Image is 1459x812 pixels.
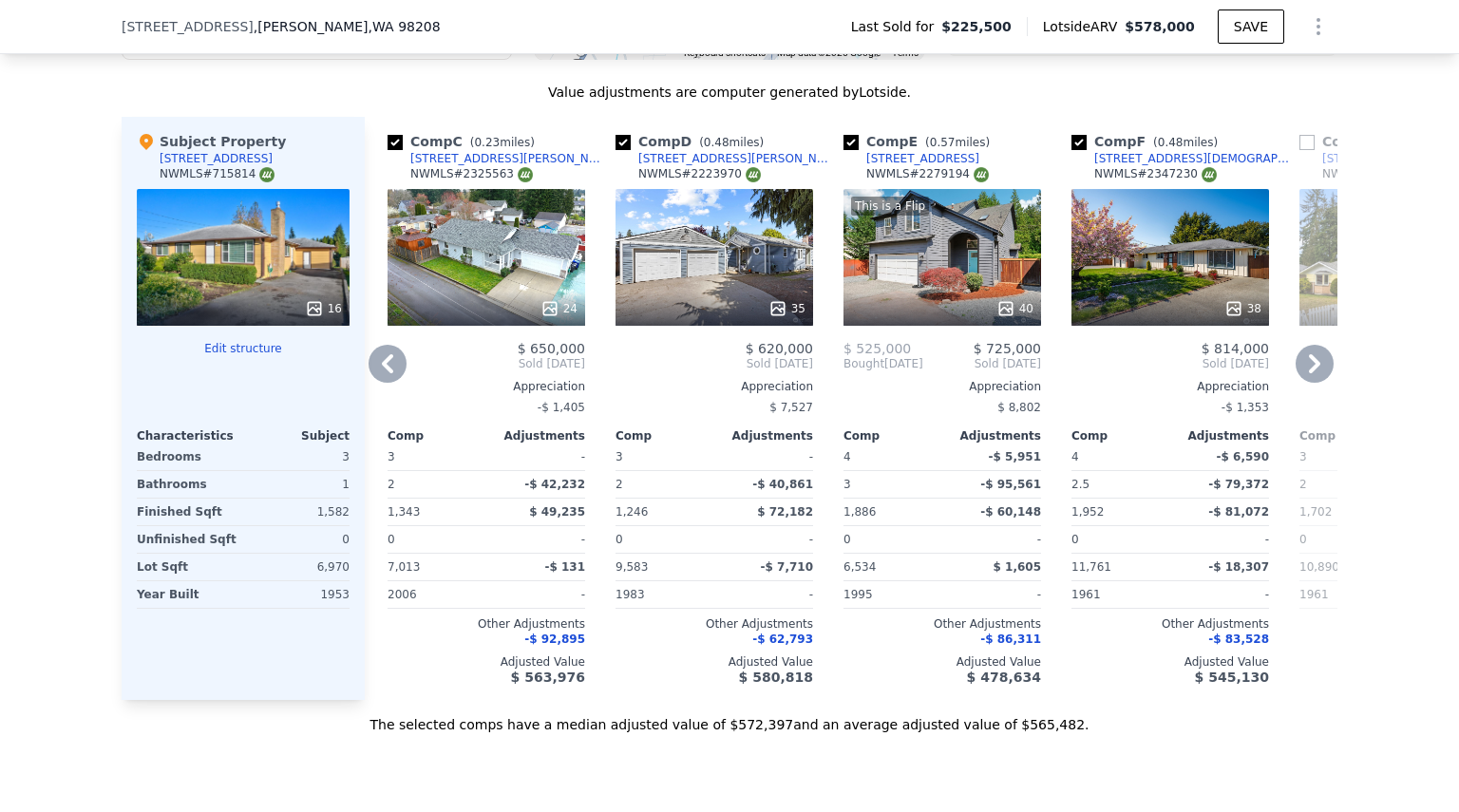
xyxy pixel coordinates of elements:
div: 1,582 [247,499,350,525]
a: [STREET_ADDRESS][DEMOGRAPHIC_DATA] [1071,151,1292,166]
div: [DATE] [843,356,923,371]
div: [STREET_ADDRESS] [866,151,979,166]
span: $ 7,527 [769,401,813,414]
div: Adjusted Value [616,654,813,670]
span: -$ 95,561 [980,478,1041,491]
div: Year Built [137,581,239,608]
span: [STREET_ADDRESS] [122,17,254,36]
span: -$ 60,148 [980,505,1041,519]
div: 40 [996,299,1033,318]
div: Other Adjustments [1071,616,1269,632]
span: -$ 5,951 [989,450,1041,463]
span: 1,702 [1299,505,1332,519]
button: Show Options [1299,8,1337,46]
div: - [946,526,1041,553]
div: - [718,526,813,553]
div: Comp C [388,132,542,151]
span: $ 563,976 [511,670,585,685]
span: -$ 79,372 [1208,478,1269,491]
span: 0 [1299,533,1307,546]
div: NWMLS # 2333365 [1322,166,1445,182]
div: 1953 [247,581,350,608]
button: Edit structure [137,341,350,356]
span: -$ 83,528 [1208,633,1269,646]
span: 1,886 [843,505,876,519]
div: 2006 [388,581,483,608]
div: [STREET_ADDRESS][DEMOGRAPHIC_DATA] [1094,151,1292,166]
img: NWMLS Logo [746,167,761,182]
span: 0.48 [704,136,729,149]
div: 2 [1299,471,1394,498]
span: 0 [388,533,395,546]
div: 1961 [1071,581,1166,608]
span: -$ 6,590 [1217,450,1269,463]
span: Sold [DATE] [1071,356,1269,371]
div: 1983 [616,581,711,608]
span: $ 545,130 [1195,670,1269,685]
span: $ 650,000 [518,341,585,356]
span: $ 580,818 [739,670,813,685]
div: 0 [247,526,350,553]
div: 1995 [843,581,938,608]
div: Unfinished Sqft [137,526,239,553]
div: Comp F [1071,132,1225,151]
span: Sold [DATE] [388,356,585,371]
div: [STREET_ADDRESS] [160,151,273,166]
img: NWMLS Logo [259,167,275,182]
span: 9,583 [616,560,648,574]
span: 0 [1071,533,1079,546]
div: Subject [243,428,350,444]
span: 0 [843,533,851,546]
img: NWMLS Logo [1202,167,1217,182]
span: ( miles) [918,136,997,149]
span: -$ 62,793 [752,633,813,646]
div: - [490,581,585,608]
div: 16 [305,299,342,318]
div: Finished Sqft [137,499,239,525]
div: 38 [1224,299,1261,318]
div: NWMLS # 715814 [160,166,275,182]
span: $ 525,000 [843,341,911,356]
span: 3 [388,450,395,463]
div: - [490,444,585,470]
div: Other Adjustments [388,616,585,632]
div: Comp [1299,428,1398,444]
div: - [490,526,585,553]
div: Bedrooms [137,444,239,470]
span: $ 478,634 [967,670,1041,685]
span: -$ 7,710 [761,560,813,574]
span: -$ 42,232 [524,478,585,491]
span: $578,000 [1125,19,1195,34]
span: ( miles) [463,136,542,149]
div: Other Adjustments [843,616,1041,632]
span: $ 1,605 [994,560,1041,574]
div: Adjustments [714,428,813,444]
span: -$ 1,353 [1222,401,1269,414]
span: 7,013 [388,560,420,574]
span: $ 620,000 [746,341,813,356]
div: Comp D [616,132,771,151]
span: 1,343 [388,505,420,519]
div: NWMLS # 2223970 [638,166,761,182]
div: 3 [843,471,938,498]
div: Adjusted Value [1071,654,1269,670]
span: -$ 92,895 [524,633,585,646]
div: 3 [247,444,350,470]
span: -$ 86,311 [980,633,1041,646]
div: - [1174,526,1269,553]
span: 0.48 [1158,136,1184,149]
div: NWMLS # 2325563 [410,166,533,182]
span: 6,534 [843,560,876,574]
span: 4 [843,450,851,463]
div: Subject Property [137,132,286,151]
span: $ 72,182 [757,505,813,519]
span: 0.57 [930,136,956,149]
div: 35 [768,299,805,318]
span: , [PERSON_NAME] [254,17,441,36]
div: NWMLS # 2347230 [1094,166,1217,182]
div: Other Adjustments [616,616,813,632]
div: - [718,444,813,470]
a: [STREET_ADDRESS][PERSON_NAME] [388,151,608,166]
a: [STREET_ADDRESS] [843,151,979,166]
span: Last Sold for [851,17,942,36]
